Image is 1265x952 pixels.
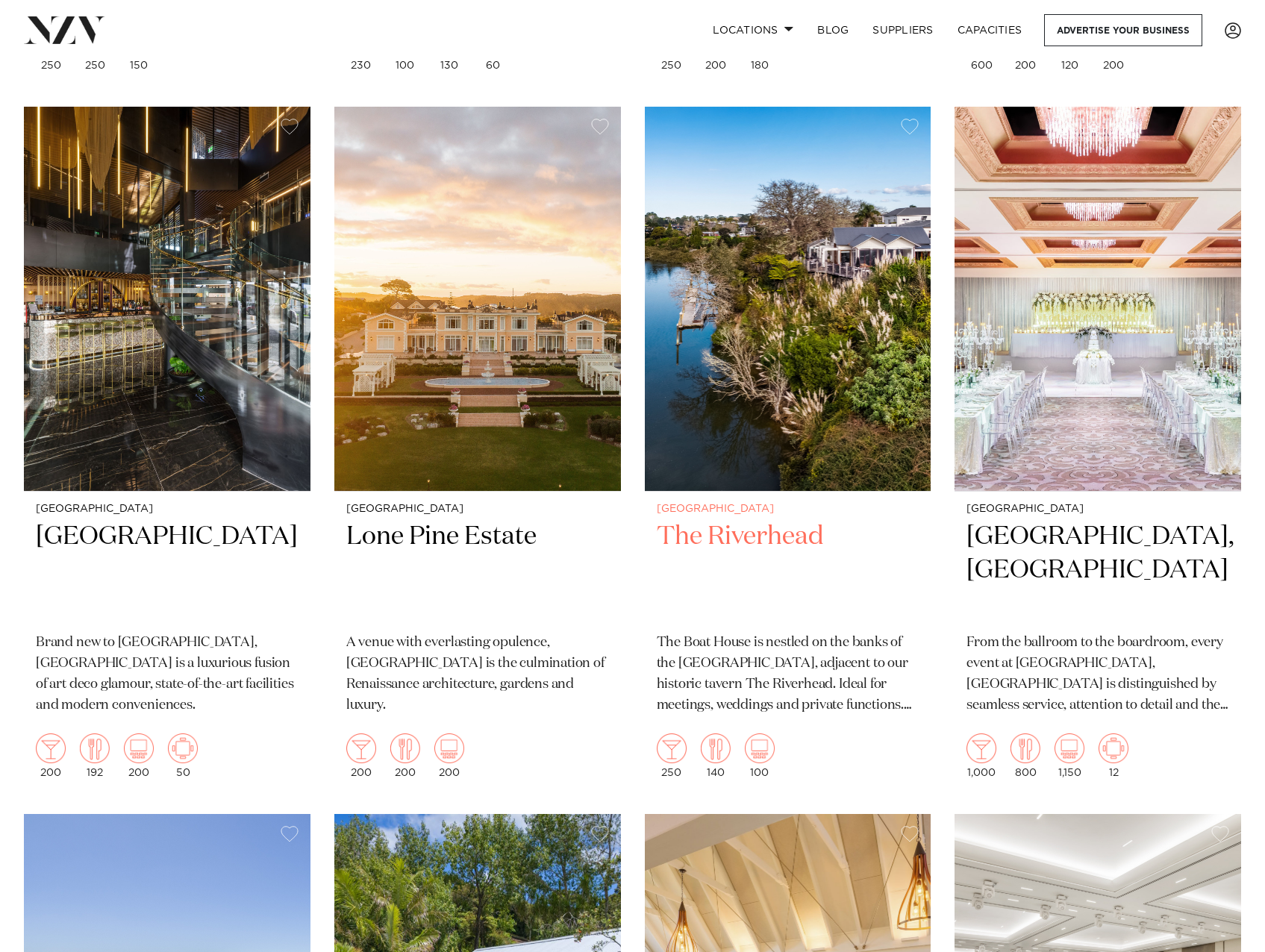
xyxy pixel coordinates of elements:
img: cocktail.png [346,733,376,763]
small: [GEOGRAPHIC_DATA] [346,504,609,515]
div: 1,000 [966,733,996,778]
small: [GEOGRAPHIC_DATA] [657,504,919,515]
p: From the ballroom to the boardroom, every event at [GEOGRAPHIC_DATA], [GEOGRAPHIC_DATA] is distin... [966,633,1229,716]
p: A venue with everlasting opulence, [GEOGRAPHIC_DATA] is the culmination of Renaissance architectu... [346,633,609,716]
a: [GEOGRAPHIC_DATA] [GEOGRAPHIC_DATA], [GEOGRAPHIC_DATA] From the ballroom to the boardroom, every ... [955,107,1241,790]
div: 250 [657,733,687,778]
a: [GEOGRAPHIC_DATA] [GEOGRAPHIC_DATA] Brand new to [GEOGRAPHIC_DATA], [GEOGRAPHIC_DATA] is a luxuri... [24,107,310,790]
small: [GEOGRAPHIC_DATA] [36,504,299,515]
a: SUPPLIERS [860,14,945,46]
img: nzv-logo.png [24,16,105,43]
img: meeting.png [168,733,198,763]
div: 200 [124,733,154,778]
div: 200 [390,733,420,778]
a: Advertise your business [1044,14,1202,46]
img: dining.png [80,733,110,763]
div: 200 [434,733,464,778]
div: 192 [80,733,110,778]
img: dining.png [1011,733,1040,763]
a: Capacities [946,14,1034,46]
div: 12 [1099,733,1128,778]
div: 140 [701,733,731,778]
div: 200 [346,733,376,778]
h2: [GEOGRAPHIC_DATA], [GEOGRAPHIC_DATA] [966,520,1229,621]
a: [GEOGRAPHIC_DATA] Lone Pine Estate A venue with everlasting opulence, [GEOGRAPHIC_DATA] is the cu... [334,107,621,790]
small: [GEOGRAPHIC_DATA] [966,504,1229,515]
div: 200 [36,733,66,778]
div: 100 [745,733,775,778]
img: cocktail.png [657,733,687,763]
img: theatre.png [1055,733,1084,763]
div: 1,150 [1055,733,1084,778]
img: theatre.png [745,733,775,763]
img: cocktail.png [36,733,66,763]
img: theatre.png [434,733,464,763]
h2: Lone Pine Estate [346,520,609,621]
div: 50 [168,733,198,778]
img: meeting.png [1099,733,1128,763]
img: dining.png [701,733,731,763]
a: Locations [701,14,805,46]
h2: The Riverhead [657,520,919,621]
img: cocktail.png [966,733,996,763]
a: BLOG [805,14,860,46]
img: dining.png [390,733,420,763]
h2: [GEOGRAPHIC_DATA] [36,520,299,621]
a: [GEOGRAPHIC_DATA] The Riverhead The Boat House is nestled on the banks of the [GEOGRAPHIC_DATA], ... [645,107,931,790]
p: The Boat House is nestled on the banks of the [GEOGRAPHIC_DATA], adjacent to our historic tavern ... [657,633,919,716]
p: Brand new to [GEOGRAPHIC_DATA], [GEOGRAPHIC_DATA] is a luxurious fusion of art deco glamour, stat... [36,633,299,716]
div: 800 [1011,733,1040,778]
img: theatre.png [124,733,154,763]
